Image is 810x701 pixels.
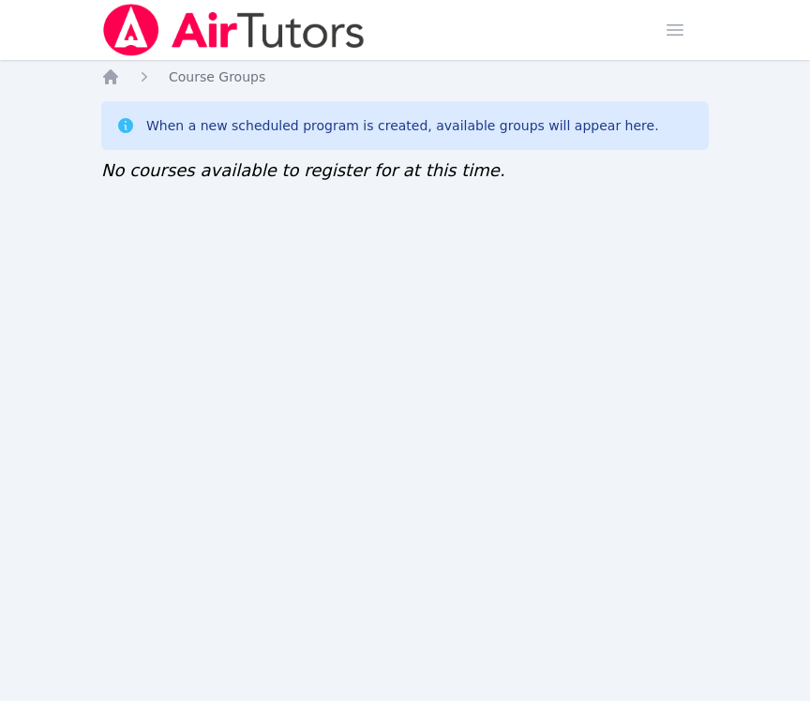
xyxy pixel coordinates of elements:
[101,4,367,56] img: Air Tutors
[169,67,265,86] a: Course Groups
[101,160,505,180] span: No courses available to register for at this time.
[169,69,265,84] span: Course Groups
[146,116,659,135] div: When a new scheduled program is created, available groups will appear here.
[101,67,709,86] nav: Breadcrumb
